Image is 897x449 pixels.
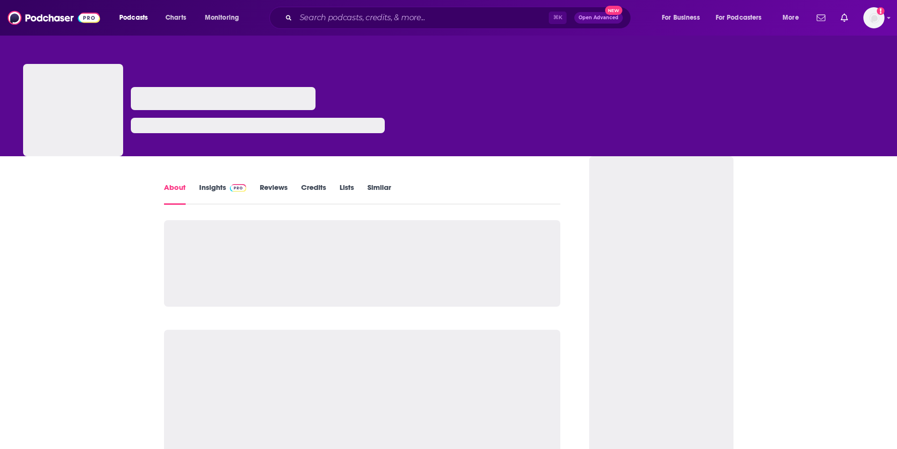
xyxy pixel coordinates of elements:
div: Search podcasts, credits, & more... [278,7,640,29]
span: New [605,6,622,15]
a: Reviews [260,183,288,205]
svg: Add a profile image [877,7,884,15]
a: Show notifications dropdown [813,10,829,26]
span: Charts [165,11,186,25]
img: Podchaser - Follow, Share and Rate Podcasts [8,9,100,27]
button: Show profile menu [863,7,884,28]
span: Open Advanced [579,15,619,20]
span: More [783,11,799,25]
a: InsightsPodchaser Pro [199,183,247,205]
button: open menu [198,10,252,25]
button: open menu [655,10,712,25]
span: Logged in as mijal [863,7,884,28]
a: Similar [367,183,391,205]
span: Podcasts [119,11,148,25]
button: open menu [709,10,776,25]
a: About [164,183,186,205]
a: Charts [159,10,192,25]
button: open menu [113,10,160,25]
button: Open AdvancedNew [574,12,623,24]
button: open menu [776,10,811,25]
a: Lists [340,183,354,205]
img: User Profile [863,7,884,28]
span: Monitoring [205,11,239,25]
span: ⌘ K [549,12,567,24]
a: Credits [301,183,326,205]
span: For Business [662,11,700,25]
span: For Podcasters [716,11,762,25]
img: Podchaser Pro [230,184,247,192]
input: Search podcasts, credits, & more... [296,10,549,25]
a: Show notifications dropdown [837,10,852,26]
